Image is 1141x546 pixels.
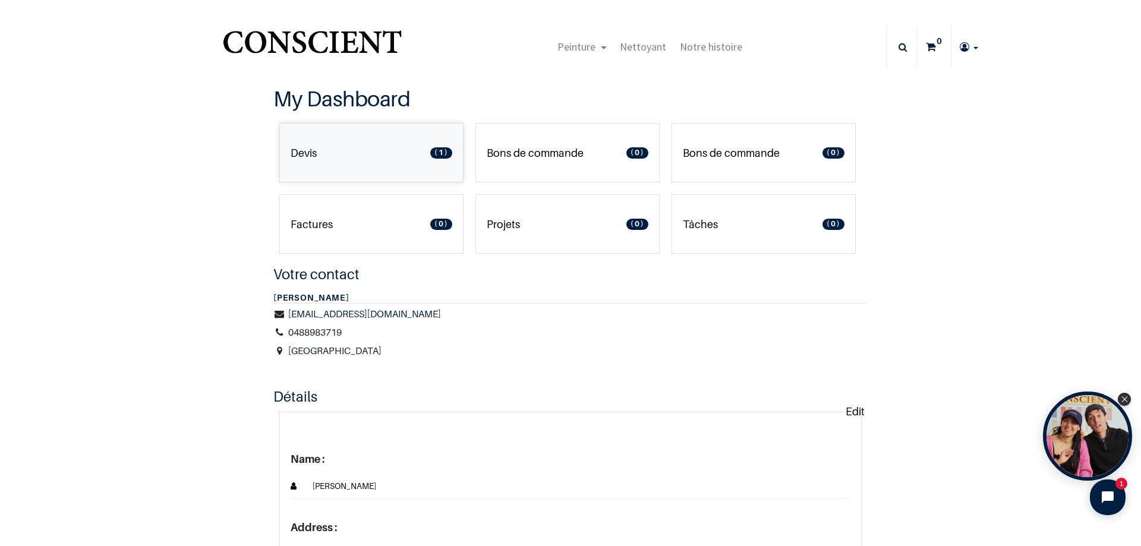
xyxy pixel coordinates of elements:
[291,145,317,161] p: Devis
[279,194,464,254] a: Factures 0
[298,479,376,493] span: [PERSON_NAME]
[430,147,452,159] span: 1
[475,123,660,182] a: Bons de commande 0
[626,147,648,159] span: 0
[288,306,441,322] a: [EMAIL_ADDRESS][DOMAIN_NAME]
[620,40,666,53] span: Nettoyant
[475,194,660,254] a: Projets 0
[291,451,850,467] p: Name :
[680,40,742,53] span: Notre histoire
[291,519,850,535] p: Address :
[288,324,342,340] span: 0488983719
[288,343,382,359] span: [GEOGRAPHIC_DATA]
[220,24,404,71] img: Conscient
[672,194,856,254] a: Tâches 0
[846,403,865,419] p: Edit
[273,85,868,113] h3: My Dashboard
[1080,469,1136,525] iframe: Tidio Chat
[843,392,868,431] a: Edit
[279,123,464,182] a: Devis 1
[683,145,780,161] p: Bons de commande
[626,219,648,230] span: 0
[822,219,844,230] span: 0
[918,26,951,68] a: 0
[1043,392,1132,481] div: Tolstoy bubble widget
[822,147,844,159] span: 0
[1043,392,1132,481] div: Open Tolstoy
[1118,393,1131,406] div: Close Tolstoy widget
[1043,392,1132,481] div: Open Tolstoy widget
[672,123,856,182] a: Bons de commande 0
[487,145,584,161] p: Bons de commande
[557,40,595,53] span: Peinture
[551,26,613,68] a: Peinture
[430,219,452,230] span: 0
[220,24,404,71] a: Logo of Conscient
[291,216,333,232] p: Factures
[487,216,520,232] p: Projets
[934,35,945,47] sup: 0
[273,265,868,283] h4: Votre contact
[273,292,349,302] b: [PERSON_NAME]
[683,216,718,232] p: Tâches
[273,387,868,406] h4: Détails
